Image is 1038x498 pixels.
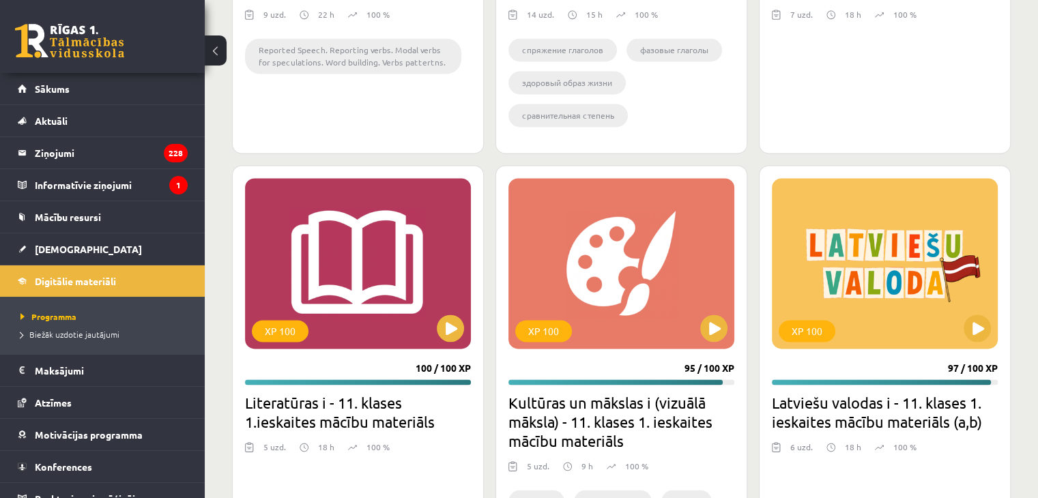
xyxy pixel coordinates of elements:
[18,355,188,386] a: Maksājumi
[20,329,119,340] span: Biežāk uzdotie jautājumi
[893,441,917,453] p: 100 %
[527,460,549,480] div: 5 uzd.
[18,419,188,450] a: Motivācijas programma
[581,460,593,472] p: 9 h
[35,243,142,255] span: [DEMOGRAPHIC_DATA]
[35,396,72,409] span: Atzīmes
[20,310,191,323] a: Programma
[508,393,734,450] h2: Kultūras un mākslas i (vizuālā māksla) - 11. klases 1. ieskaites mācību materiāls
[366,441,390,453] p: 100 %
[35,137,188,169] legend: Ziņojumi
[18,169,188,201] a: Informatīvie ziņojumi1
[18,233,188,265] a: [DEMOGRAPHIC_DATA]
[18,451,188,482] a: Konferences
[35,355,188,386] legend: Maksājumi
[169,176,188,194] i: 1
[527,8,554,29] div: 14 uzd.
[35,460,92,473] span: Konferences
[245,393,471,431] h2: Literatūras i - 11. klases 1.ieskaites mācību materiāls
[18,387,188,418] a: Atzīmes
[15,24,124,58] a: Rīgas 1. Tālmācības vidusskola
[263,441,286,461] div: 5 uzd.
[252,320,308,342] div: XP 100
[35,211,101,223] span: Mācību resursi
[893,8,917,20] p: 100 %
[18,265,188,297] a: Digitālie materiāli
[18,137,188,169] a: Ziņojumi228
[20,311,76,322] span: Programma
[35,169,188,201] legend: Informatīvie ziņojumi
[35,83,70,95] span: Sākums
[508,38,617,61] li: cпряжение глаголов
[586,8,603,20] p: 15 h
[18,105,188,136] a: Aktuāli
[318,441,334,453] p: 18 h
[635,8,658,20] p: 100 %
[845,441,861,453] p: 18 h
[366,8,390,20] p: 100 %
[35,115,68,127] span: Aktuāli
[35,275,116,287] span: Digitālie materiāli
[508,104,628,127] li: сравнительная степень
[845,8,861,20] p: 18 h
[18,201,188,233] a: Mācību resursi
[164,144,188,162] i: 228
[515,320,572,342] div: XP 100
[779,320,835,342] div: XP 100
[508,71,626,94] li: здоровый образ жизни
[263,8,286,29] div: 9 uzd.
[20,328,191,340] a: Biežāk uzdotie jautājumi
[626,38,722,61] li: фазовые глаголы
[790,441,813,461] div: 6 uzd.
[625,460,648,472] p: 100 %
[772,393,998,431] h2: Latviešu valodas i - 11. klases 1. ieskaites mācību materiāls (a,b)
[18,73,188,104] a: Sākums
[790,8,813,29] div: 7 uzd.
[35,428,143,441] span: Motivācijas programma
[318,8,334,20] p: 22 h
[245,38,461,74] li: Reported Speech. Reporting verbs. Modal verbs for speculations. Word building. Verbs pattertns.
